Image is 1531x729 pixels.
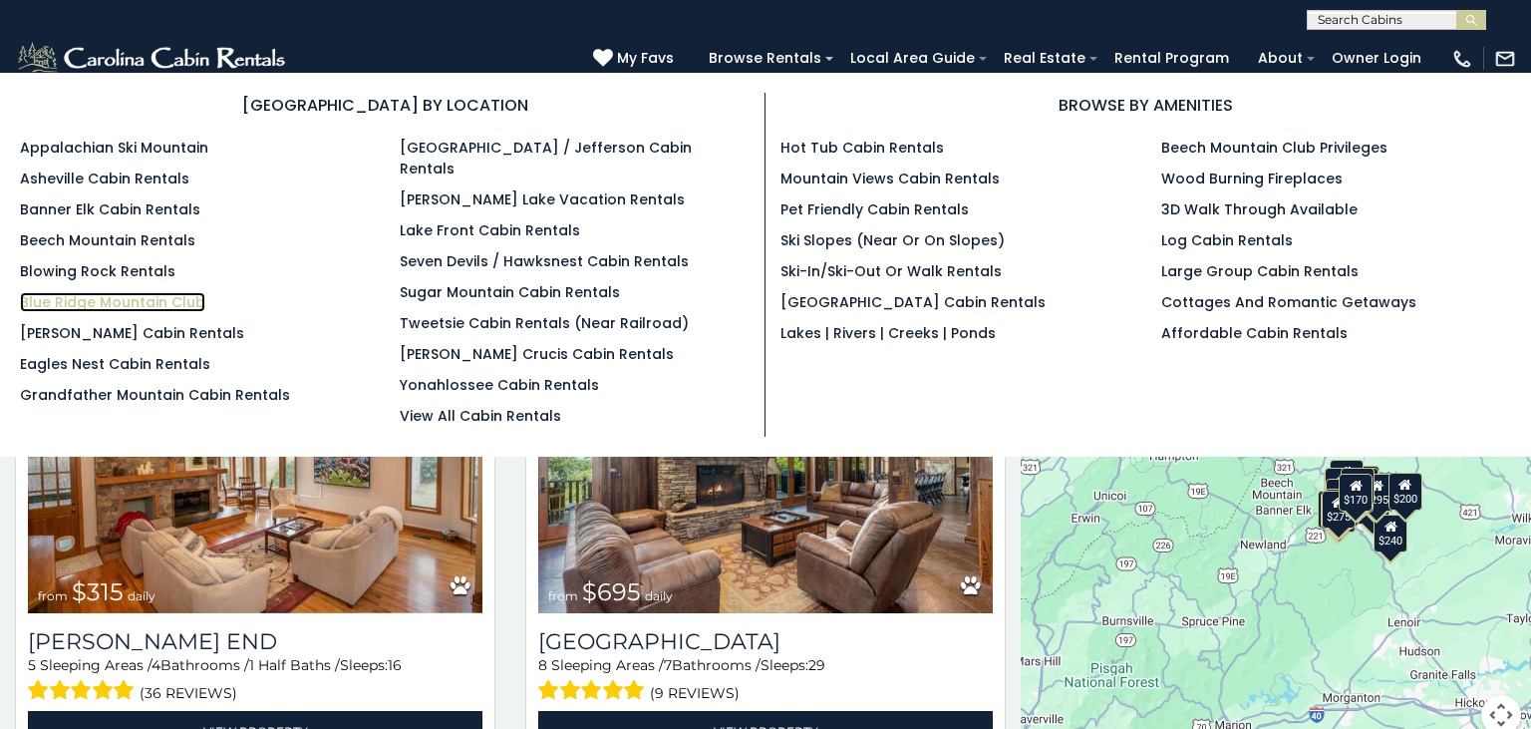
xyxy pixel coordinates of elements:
[1322,43,1431,74] a: Owner Login
[28,308,482,613] a: Moss End from $315 daily
[699,43,831,74] a: Browse Rentals
[780,261,1002,281] a: Ski-in/Ski-Out or Walk Rentals
[72,577,124,606] span: $315
[400,189,685,209] a: [PERSON_NAME] Lake Vacation Rentals
[780,199,969,219] a: Pet Friendly Cabin Rentals
[1161,169,1343,188] a: Wood Burning Fireplaces
[20,138,208,158] a: Appalachian Ski Mountain
[593,48,679,70] a: My Favs
[20,292,205,312] a: Blue Ridge Mountain Club
[1104,43,1239,74] a: Rental Program
[400,251,689,271] a: Seven Devils / Hawksnest Cabin Rentals
[1339,474,1373,512] div: $170
[1161,292,1416,312] a: Cottages and Romantic Getaways
[994,43,1095,74] a: Real Estate
[538,656,547,674] span: 8
[28,655,482,706] div: Sleeping Areas / Bathrooms / Sleeps:
[15,39,291,79] img: White-1-2.png
[400,220,580,240] a: Lake Front Cabin Rentals
[645,588,673,603] span: daily
[400,344,674,364] a: [PERSON_NAME] Crucis Cabin Rentals
[617,48,674,69] span: My Favs
[388,656,402,674] span: 16
[1318,491,1352,529] div: $165
[38,588,68,603] span: from
[780,138,944,158] a: Hot Tub Cabin Rentals
[538,655,993,706] div: Sleeping Areas / Bathrooms / Sleeps:
[538,628,993,655] h3: Renaissance Lodge
[840,43,985,74] a: Local Area Guide
[20,354,210,374] a: Eagles Nest Cabin Rentals
[1341,468,1375,506] div: $195
[20,230,195,250] a: Beech Mountain Rentals
[20,93,750,118] h3: [GEOGRAPHIC_DATA] BY LOCATION
[780,93,1511,118] h3: BROWSE BY AMENITIES
[1494,48,1516,70] img: mail-regular-white.png
[780,323,996,343] a: Lakes | Rivers | Creeks | Ponds
[128,588,155,603] span: daily
[152,656,160,674] span: 4
[400,282,620,302] a: Sugar Mountain Cabin Rentals
[20,385,290,405] a: Grandfather Mountain Cabin Rentals
[1161,199,1358,219] a: 3D Walk Through Available
[1360,474,1393,512] div: $295
[1161,323,1348,343] a: Affordable Cabin Rentals
[1161,230,1293,250] a: Log Cabin Rentals
[400,313,689,333] a: Tweetsie Cabin Rentals (Near Railroad)
[808,656,825,674] span: 29
[1330,460,1364,498] div: $200
[1161,261,1359,281] a: Large Group Cabin Rentals
[28,308,482,613] img: Moss End
[1161,138,1387,158] a: Beech Mountain Club Privileges
[140,680,237,706] span: (36 reviews)
[650,680,740,706] span: (9 reviews)
[1322,491,1356,529] div: $275
[28,628,482,655] h3: Moss End
[249,656,340,674] span: 1 Half Baths /
[548,588,578,603] span: from
[20,323,244,343] a: [PERSON_NAME] Cabin Rentals
[1374,515,1407,552] div: $240
[780,169,1000,188] a: Mountain Views Cabin Rentals
[1248,43,1313,74] a: About
[780,292,1046,312] a: [GEOGRAPHIC_DATA] Cabin Rentals
[1388,473,1422,511] div: $200
[538,308,993,613] img: Renaissance Lodge
[1325,468,1359,506] div: $675
[400,375,599,395] a: Yonahlossee Cabin Rentals
[538,628,993,655] a: [GEOGRAPHIC_DATA]
[20,261,175,281] a: Blowing Rock Rentals
[20,169,189,188] a: Asheville Cabin Rentals
[20,199,200,219] a: Banner Elk Cabin Rentals
[582,577,641,606] span: $695
[538,308,993,613] a: Renaissance Lodge from $695 daily
[1451,48,1473,70] img: phone-regular-white.png
[664,656,672,674] span: 7
[400,138,692,179] a: [GEOGRAPHIC_DATA] / Jefferson Cabin Rentals
[780,230,1005,250] a: Ski Slopes (Near or On Slopes)
[28,628,482,655] a: [PERSON_NAME] End
[28,656,36,674] span: 5
[400,406,561,426] a: View All Cabin Rentals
